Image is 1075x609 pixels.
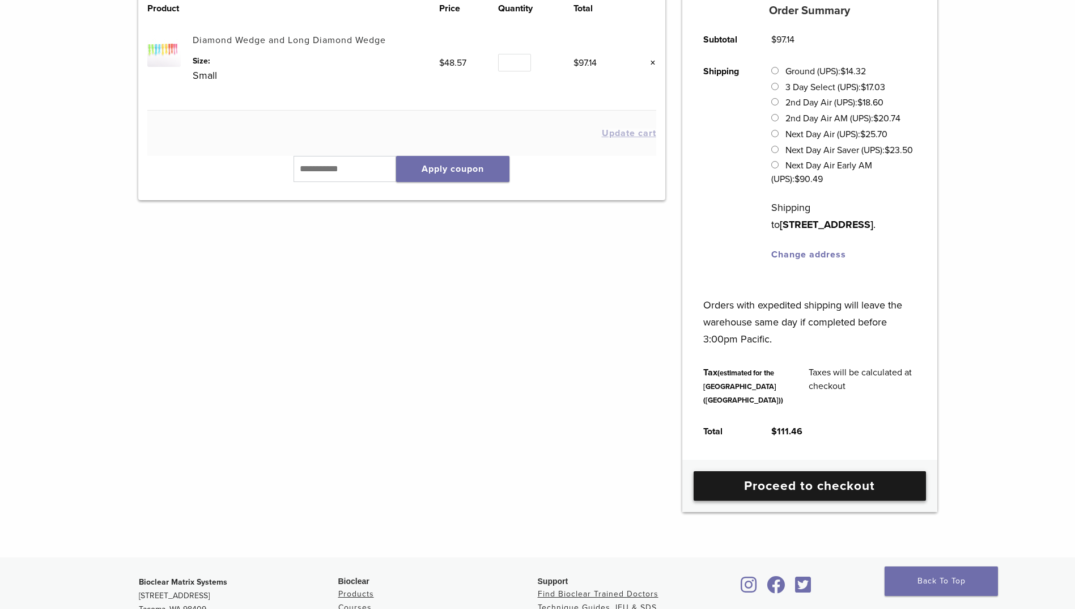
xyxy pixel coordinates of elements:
[857,97,862,108] span: $
[703,280,916,348] p: Orders with expedited shipping will leave the warehouse same day if completed before 3:00pm Pacific.
[694,471,926,501] a: Proceed to checkout
[771,160,872,185] label: Next Day Air Early AM (UPS):
[691,56,759,270] th: Shipping
[885,145,890,156] span: $
[602,129,656,138] button: Update cart
[794,174,823,185] bdi: 90.49
[785,113,900,124] label: 2nd Day Air AM (UPS):
[840,66,866,77] bdi: 14.32
[771,426,777,437] span: $
[771,249,846,260] a: Change address
[771,199,916,233] p: Shipping to .
[691,357,796,416] th: Tax
[147,33,181,67] img: Diamond Wedge and Long Diamond Wedge
[785,129,887,140] label: Next Day Air (UPS):
[538,577,568,586] span: Support
[785,82,885,93] label: 3 Day Select (UPS):
[439,2,498,15] th: Price
[857,97,883,108] bdi: 18.60
[439,57,466,69] bdi: 48.57
[796,357,929,416] td: Taxes will be calculated at checkout
[338,589,374,599] a: Products
[861,82,866,93] span: $
[439,57,444,69] span: $
[860,129,887,140] bdi: 25.70
[771,34,794,45] bdi: 97.14
[737,583,761,594] a: Bioclear
[682,4,937,18] h5: Order Summary
[763,583,789,594] a: Bioclear
[785,97,883,108] label: 2nd Day Air (UPS):
[573,57,579,69] span: $
[573,57,597,69] bdi: 97.14
[147,2,193,15] th: Product
[873,113,900,124] bdi: 20.74
[538,589,658,599] a: Find Bioclear Trained Doctors
[573,2,624,15] th: Total
[794,174,800,185] span: $
[691,24,759,56] th: Subtotal
[193,67,439,84] p: Small
[785,145,913,156] label: Next Day Air Saver (UPS):
[193,35,386,46] a: Diamond Wedge and Long Diamond Wedge
[338,577,369,586] span: Bioclear
[691,416,759,447] th: Total
[885,145,913,156] bdi: 23.50
[785,66,866,77] label: Ground (UPS):
[193,55,439,67] dt: Size:
[861,82,885,93] bdi: 17.03
[498,2,573,15] th: Quantity
[703,369,783,405] small: (estimated for the [GEOGRAPHIC_DATA] ([GEOGRAPHIC_DATA]))
[771,34,776,45] span: $
[840,66,845,77] span: $
[792,583,815,594] a: Bioclear
[860,129,865,140] span: $
[139,577,227,587] strong: Bioclear Matrix Systems
[641,56,656,70] a: Remove this item
[873,113,878,124] span: $
[771,426,802,437] bdi: 111.46
[885,566,998,596] a: Back To Top
[780,218,873,231] strong: [STREET_ADDRESS]
[396,156,509,182] button: Apply coupon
